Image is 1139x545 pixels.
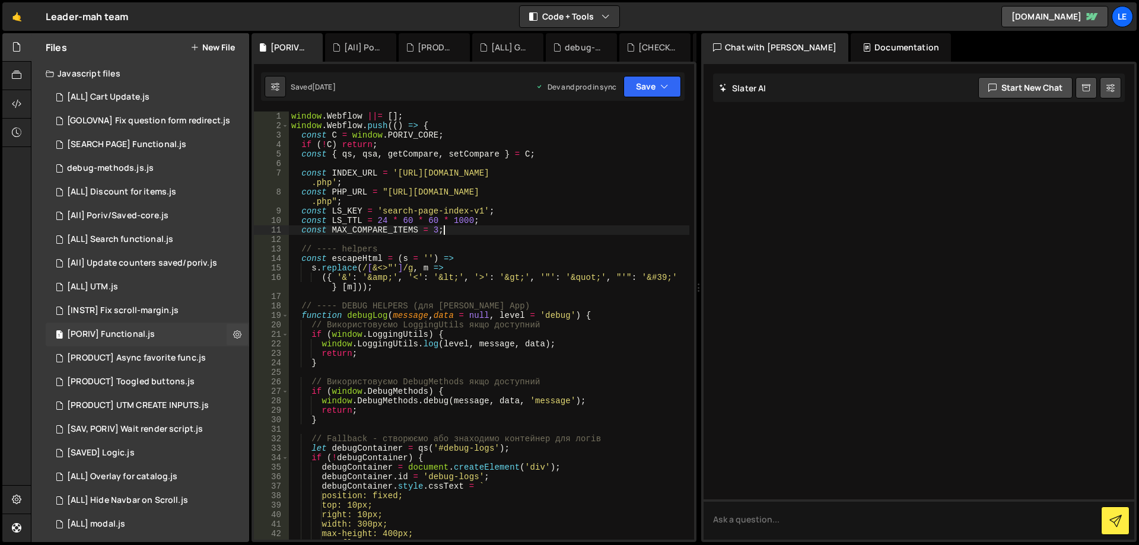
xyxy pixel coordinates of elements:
div: 16298/45501.js [46,204,249,228]
div: 36 [254,472,289,482]
div: 39 [254,501,289,510]
div: 21 [254,330,289,339]
div: 16298/46371.js [46,109,253,133]
div: 16 [254,273,289,292]
div: [DATE] [312,82,336,92]
div: [SEARCH PAGE] Functional.js [67,139,186,150]
div: [SAVED] Logic.js [67,448,135,458]
a: [DOMAIN_NAME] [1001,6,1108,27]
div: [ALL] Google Tag Manager view_item.js [491,42,529,53]
div: 41 [254,519,289,529]
span: 1 [56,331,63,340]
div: 16298/45324.js [46,275,249,299]
div: 27 [254,387,289,396]
div: 16298/44402.js [46,489,249,512]
div: 16298/45502.js [46,251,249,275]
div: [SAV, PORIV] Wait render script.js [67,424,203,435]
div: 16298/45504.js [46,370,249,394]
a: Le [1112,6,1133,27]
div: 16298/46356.js [46,133,249,157]
div: 23 [254,349,289,358]
div: 37 [254,482,289,491]
div: 30 [254,415,289,425]
div: [ALL] Discount for items.js [67,187,176,197]
div: 15 [254,263,289,273]
div: [CHECKOUT] GTAG only for checkout.js [638,42,676,53]
div: 16298/45691.js [46,417,249,441]
div: [ALL] Search functional.js [67,234,173,245]
div: [ALL] Hide Navbar on Scroll.js [67,495,188,506]
div: [PORIV] Functional.js [67,329,155,340]
div: 24 [254,358,289,368]
div: [All] Poriv/Saved-core.js [344,42,382,53]
h2: Files [46,41,67,54]
div: debug-methods.js.js [67,163,154,174]
div: 33 [254,444,289,453]
div: 9 [254,206,289,216]
div: 16298/45575.js [46,441,249,465]
div: Dev and prod in sync [536,82,616,92]
div: 7 [254,168,289,187]
div: 16298/45506.js [46,323,249,346]
div: [PRODUCT] GTM add_to_cart.js [418,42,456,53]
div: [ALL] modal.js [67,519,125,530]
div: 18 [254,301,289,311]
div: 13 [254,244,289,254]
div: debug-methods.js.js [565,42,603,53]
div: 26 [254,377,289,387]
h2: Slater AI [719,82,766,94]
div: 16298/45326.js [46,394,249,417]
a: 🤙 [2,2,31,31]
div: 16298/46290.js [46,228,249,251]
div: 29 [254,406,289,415]
div: Chat with [PERSON_NAME] [701,33,848,62]
div: [ALL] UTM.js [67,282,118,292]
div: [INSTR] Fix scroll-margin.js [67,305,179,316]
div: 16298/46649.js [46,157,249,180]
div: 20 [254,320,289,330]
div: Leader-mah team [46,9,128,24]
div: 22 [254,339,289,349]
div: 6 [254,159,289,168]
div: 25 [254,368,289,377]
div: 17 [254,292,289,301]
div: 16298/44467.js [46,85,249,109]
div: 4 [254,140,289,149]
div: 42 [254,529,289,538]
button: New File [190,43,235,52]
div: [PRODUCT] UTM CREATE INPUTS.js [67,400,209,411]
div: 2 [254,121,289,130]
div: 28 [254,396,289,406]
div: 31 [254,425,289,434]
div: [GOLOVNA] Fix question form redirect.js [67,116,230,126]
div: 12 [254,235,289,244]
div: 5 [254,149,289,159]
div: 16298/46217.js [46,299,249,323]
div: 8 [254,187,289,206]
div: Saved [291,82,336,92]
div: [All] Poriv/Saved-core.js [67,211,168,221]
div: [ALL] Cart Update.js [67,92,149,103]
div: 16298/45418.js [46,180,249,204]
div: 16298/44976.js [46,512,249,536]
div: 1 [254,111,289,121]
div: Documentation [851,33,951,62]
div: 35 [254,463,289,472]
div: 14 [254,254,289,263]
div: 10 [254,216,289,225]
div: 19 [254,311,289,320]
button: Start new chat [978,77,1073,98]
div: 16298/45111.js [46,465,249,489]
button: Code + Tools [520,6,619,27]
div: [PRODUCT] Async favorite func.js [67,353,206,364]
div: Javascript files [31,62,249,85]
div: 11 [254,225,289,235]
div: [ALL] Overlay for catalog.js [67,471,177,482]
div: [PRODUCT] Toogled buttons.js [67,377,195,387]
div: 40 [254,510,289,519]
div: 38 [254,491,289,501]
button: Save [623,76,681,97]
div: [PORIV] Functional.js [271,42,308,53]
div: 32 [254,434,289,444]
